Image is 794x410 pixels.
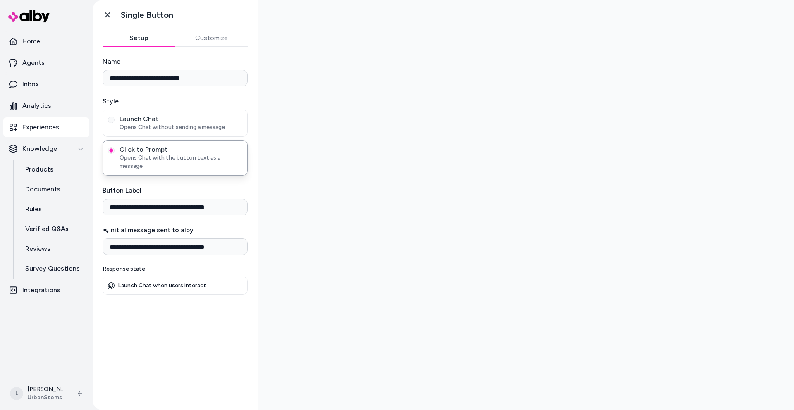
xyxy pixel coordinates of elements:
p: Survey Questions [25,264,80,274]
a: Experiences [3,117,89,137]
a: Rules [17,199,89,219]
a: Verified Q&As [17,219,89,239]
span: Click to Prompt [120,145,242,154]
span: UrbanStems [27,393,65,402]
a: Products [17,160,89,179]
label: Style [103,96,248,106]
p: Knowledge [22,144,57,154]
label: Initial message sent to alby [103,225,248,235]
span: L [10,387,23,400]
a: Survey Questions [17,259,89,279]
a: Reviews [17,239,89,259]
p: Analytics [22,101,51,111]
h1: Single Button [121,10,173,20]
button: L[PERSON_NAME]UrbanStems [5,380,71,407]
a: Integrations [3,280,89,300]
span: Launch Chat [120,115,242,123]
span: Opens Chat with the button text as a message [120,154,242,170]
p: Integrations [22,285,60,295]
p: Home [22,36,40,46]
p: Experiences [22,122,59,132]
a: Agents [3,53,89,73]
p: Reviews [25,244,50,254]
button: Click to PromptOpens Chat with the button text as a message [108,147,115,154]
p: Launch Chat when users interact [118,282,206,289]
p: Rules [25,204,42,214]
label: Name [103,57,248,67]
p: Inbox [22,79,39,89]
button: Setup [103,30,175,46]
p: Agents [22,58,45,68]
a: Inbox [3,74,89,94]
span: Opens Chat without sending a message [120,123,242,131]
p: Products [25,164,53,174]
a: Documents [17,179,89,199]
button: Knowledge [3,139,89,159]
label: Button Label [103,186,248,195]
a: Analytics [3,96,89,116]
img: alby Logo [8,10,50,22]
button: Customize [175,30,248,46]
button: Launch ChatOpens Chat without sending a message [108,117,115,123]
p: Verified Q&As [25,224,69,234]
p: Response state [103,265,248,273]
p: Documents [25,184,60,194]
p: [PERSON_NAME] [27,385,65,393]
a: Home [3,31,89,51]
